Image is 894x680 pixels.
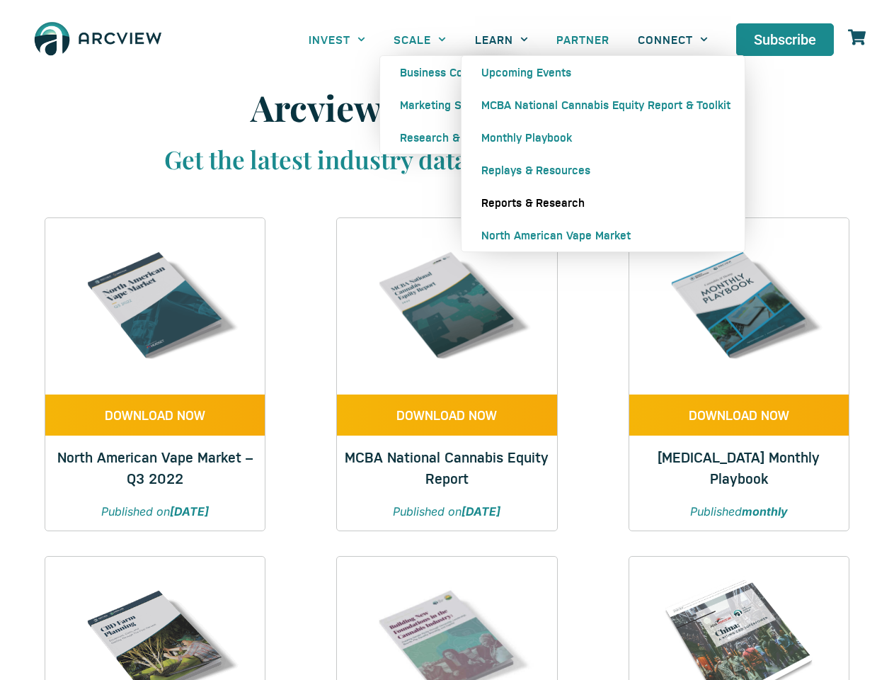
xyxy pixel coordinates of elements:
a: CONNECT [624,23,722,55]
a: [MEDICAL_DATA] Monthly Playbook [658,447,820,487]
img: The Arcview Group [28,14,168,65]
ul: LEARN [461,55,745,252]
h1: Arcview Market Reports [65,86,830,129]
span: DOWNLOAD NOW [105,409,205,421]
a: Monthly Playbook [462,121,745,154]
p: Published [643,503,835,520]
a: SCALE [379,23,460,55]
img: Q3 2022 VAPE REPORT [67,218,243,394]
a: DOWNLOAD NOW [45,395,265,436]
nav: Menu [294,23,722,55]
a: DOWNLOAD NOW [337,395,556,436]
a: Research & Insights [380,121,518,154]
p: Published on [59,503,251,520]
a: North American Vape Market [462,219,745,251]
a: Reports & Research [462,186,745,219]
a: North American Vape Market – Q3 2022 [57,447,253,487]
a: LEARN [461,23,542,55]
span: Subscribe [754,33,816,47]
a: MCBA National Cannabis Equity Report & Toolkit [462,89,745,121]
ul: SCALE [379,55,519,154]
a: DOWNLOAD NOW [629,395,849,436]
span: DOWNLOAD NOW [689,409,789,421]
a: Business Consulting [380,56,518,89]
strong: [DATE] [462,504,500,518]
strong: monthly [742,504,788,518]
a: MCBA National Cannabis Equity Report [345,447,549,487]
span: DOWNLOAD NOW [396,409,497,421]
p: Published on [351,503,542,520]
a: Replays & Resources [462,154,745,186]
strong: [DATE] [170,504,209,518]
a: Subscribe [736,23,834,56]
a: Upcoming Events [462,56,745,89]
a: INVEST [294,23,379,55]
img: Cannabis & Hemp Monthly Playbook [651,218,827,394]
h3: Get the latest industry data to drive your decisions [65,143,830,176]
a: PARTNER [542,23,624,55]
a: Marketing Services [380,89,518,121]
